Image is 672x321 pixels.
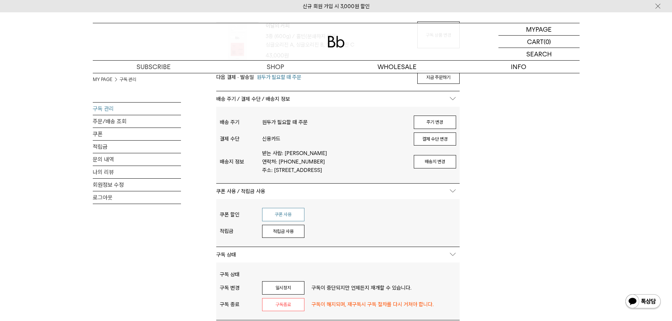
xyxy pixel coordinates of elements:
[93,61,214,73] a: SUBSCRIBE
[414,132,456,146] button: 결제 수단 변경
[304,300,456,309] p: 구독이 해지되며, 재구독시 구독 절차를 다시 거쳐야 합니다.
[93,153,181,166] a: 문의 내역
[93,141,181,153] a: 적립금
[220,228,262,234] div: 적립금
[257,73,301,81] span: 원두가 필요할 때 주문
[262,225,304,238] button: 적립금 사용
[93,166,181,178] a: 나의 리뷰
[262,208,304,221] button: 쿠폰 사용
[328,36,345,48] img: 로고
[220,301,262,308] div: 구독 종료
[262,166,407,174] p: 주소: [STREET_ADDRESS]
[414,116,456,129] button: 주기 변경
[303,3,370,10] a: 신규 회원 가입 시 3,000원 할인
[93,179,181,191] a: 회원정보 수정
[262,118,407,126] p: 원두가 필요할 때 주문
[93,103,181,115] a: 구독 관리
[93,115,181,128] a: 주문/배송 조회
[417,71,460,84] a: 지금 주문하기
[527,36,544,48] p: CART
[120,76,136,83] a: 구독 관리
[220,271,262,278] div: 구독 상태
[93,76,113,83] a: MY PAGE
[498,23,580,36] a: MYPAGE
[336,61,458,73] p: WHOLESALE
[216,247,460,263] p: 구독 상태
[498,36,580,48] a: CART (0)
[414,155,456,168] button: 배송지 변경
[262,298,304,311] button: 구독종료
[216,184,460,199] p: 쿠폰 사용 / 적립금 사용
[625,294,661,310] img: 카카오톡 채널 1:1 채팅 버튼
[526,48,552,60] p: SEARCH
[304,284,456,292] p: 구독이 중단되지만 언제든지 재개할 수 있습니다.
[216,73,254,81] span: 다음 결제 · 발송일
[214,61,336,73] a: SHOP
[220,119,262,125] div: 배송 주기
[216,91,460,107] p: 배송 주기 / 결제 수단 / 배송지 정보
[262,281,304,295] button: 일시정지
[220,285,262,291] div: 구독 변경
[526,23,552,35] p: MYPAGE
[93,191,181,204] a: 로그아웃
[262,149,407,158] p: 받는 사람: [PERSON_NAME]
[220,136,262,142] div: 결제 수단
[544,36,551,48] p: (0)
[458,61,580,73] p: INFO
[262,158,407,166] p: 연락처: [PHONE_NUMBER]
[262,135,407,143] p: 신용카드
[220,211,262,218] div: 쿠폰 할인
[93,128,181,140] a: 쿠폰
[220,159,262,165] div: 배송지 정보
